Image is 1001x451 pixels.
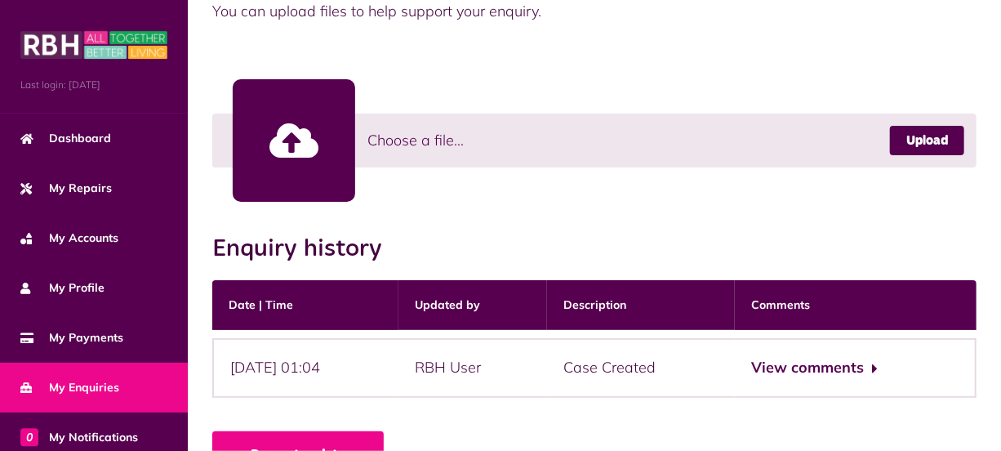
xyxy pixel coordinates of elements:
[20,78,167,92] span: Last login: [DATE]
[20,29,167,61] img: MyRBH
[212,338,398,398] div: [DATE] 01:04
[20,230,118,247] span: My Accounts
[735,280,977,330] th: Comments
[20,279,105,297] span: My Profile
[20,180,112,197] span: My Repairs
[20,429,138,446] span: My Notifications
[212,280,398,330] th: Date | Time
[20,428,38,446] span: 0
[890,126,964,155] a: Upload
[20,329,123,346] span: My Payments
[547,280,735,330] th: Description
[20,130,111,147] span: Dashboard
[398,280,547,330] th: Updated by
[212,234,398,264] h2: Enquiry history
[398,338,547,398] div: RBH User
[20,379,119,396] span: My Enquiries
[547,338,735,398] div: Case Created
[751,356,878,380] button: View comments
[367,129,464,151] span: Choose a file...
